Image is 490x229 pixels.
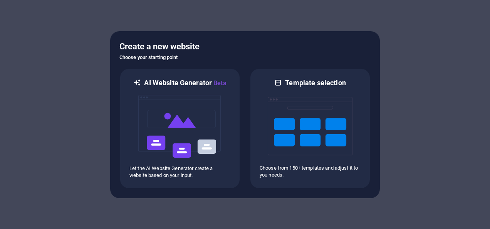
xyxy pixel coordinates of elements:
[250,68,371,189] div: Template selectionChoose from 150+ templates and adjust it to you needs.
[285,78,346,88] h6: Template selection
[212,79,227,87] span: Beta
[119,68,240,189] div: AI Website GeneratorBetaaiLet the AI Website Generator create a website based on your input.
[129,165,230,179] p: Let the AI Website Generator create a website based on your input.
[138,88,222,165] img: ai
[260,165,361,178] p: Choose from 150+ templates and adjust it to you needs.
[119,40,371,53] h5: Create a new website
[119,53,371,62] h6: Choose your starting point
[144,78,226,88] h6: AI Website Generator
